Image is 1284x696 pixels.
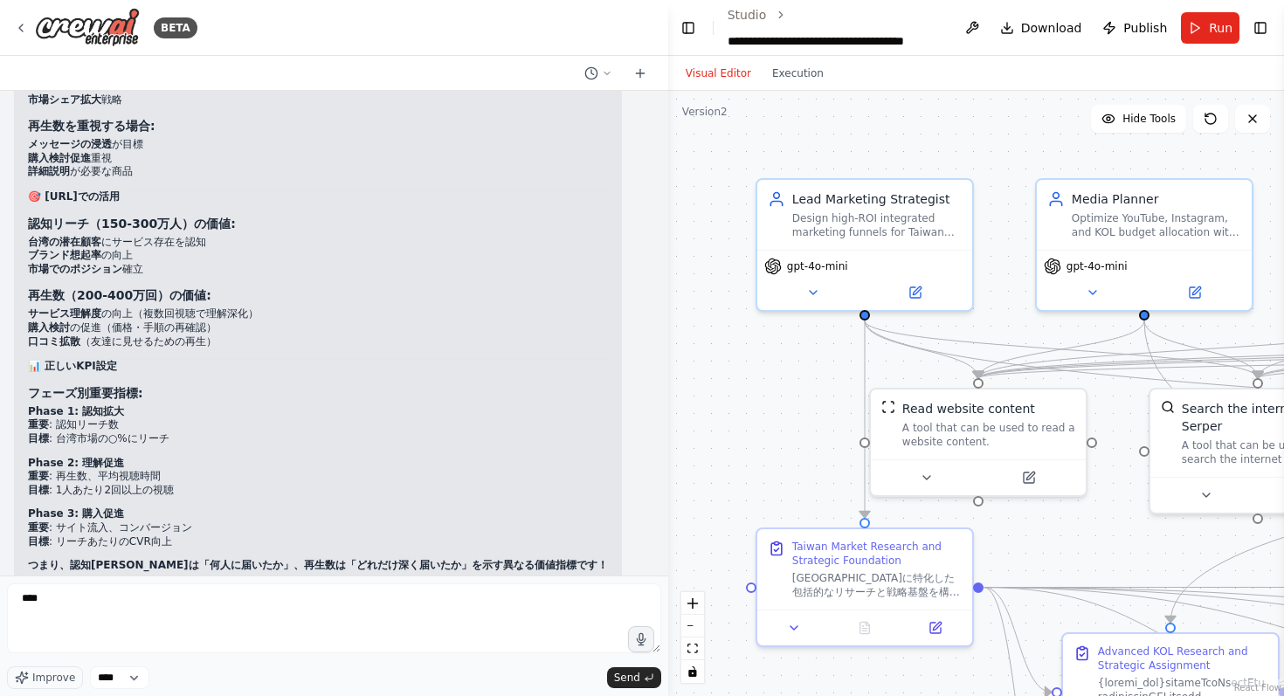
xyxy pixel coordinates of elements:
strong: 台湾の潜在顧客 [28,236,101,248]
li: が目標 [28,138,608,152]
strong: Phase 2: 理解促進 [28,457,124,469]
li: 重視 [28,152,608,166]
strong: 市場シェア拡大 [28,93,101,106]
button: Visual Editor [675,63,762,84]
button: Show right sidebar [1250,16,1270,40]
button: Publish [1095,12,1174,44]
button: Run [1181,12,1239,44]
a: React Flow attribution [1234,683,1281,693]
button: Open in side panel [980,467,1079,488]
li: : 認知リーチ数 [28,418,608,432]
li: : サイト流入、コンバージョン [28,521,608,535]
div: Media Planner [1072,190,1241,208]
strong: 詳細説明 [28,165,70,177]
strong: 再生数（200-400万回）の価値: [28,288,211,302]
div: Advanced KOL Research and Strategic Assignment [1098,644,1267,672]
strong: 口コミ拡散 [28,335,80,348]
li: : 台湾市場の○%にリーチ [28,432,608,446]
li: （友達に見せるための再生） [28,335,608,349]
nav: breadcrumb [728,6,944,50]
li: の向上 [28,249,608,263]
button: Improve [7,666,83,689]
li: : リーチあたりのCVR向上 [28,535,608,549]
strong: ブランド想起率 [28,249,101,261]
div: Optimize YouTube, Instagram, and KOL budget allocation with Meta and Google ads distribution to m... [1072,211,1241,239]
strong: 購入検討促進 [28,152,91,164]
g: Edge from dbd5d1c2-d60e-48ec-b74f-33c7da651742 to 05a847f9-881d-4393-b7b5-e72fea5baf85 [1136,320,1267,378]
strong: Phase 1: 認知拡大 [28,405,124,417]
img: ScrapeWebsiteTool [881,400,895,414]
strong: 重要 [28,418,49,431]
button: Hide left sidebar [679,16,699,40]
strong: 目標 [28,535,49,548]
strong: 再生数を重視する場合: [28,119,155,133]
div: Version 2 [682,105,728,119]
strong: 📊 正しいKPI設定 [28,360,117,372]
button: Open in side panel [905,617,965,638]
strong: メッセージの浸透 [28,138,112,150]
a: Studio [728,8,767,22]
li: が必要な商品 [28,165,608,179]
button: Click to speak your automation idea [628,626,654,652]
li: にサービス存在を認知 [28,236,608,250]
strong: つまり、認知[PERSON_NAME]は「何人に届いたか」、再生数は「どれだけ深く届いたか」を示す異なる価値指標です！ [28,559,608,571]
strong: フェーズ別重要指標: [28,386,143,400]
span: Hide Tools [1122,112,1176,126]
strong: 目標 [28,432,49,444]
img: SerperDevTool [1161,400,1175,414]
li: 確立 [28,263,608,277]
span: Publish [1123,19,1167,37]
span: Improve [32,671,75,685]
strong: 認知リーチ（150-300万人）の価値: [28,217,236,231]
div: Taiwan Market Research and Strategic Foundation [792,540,962,568]
span: Send [614,671,640,685]
img: Logo [35,8,140,47]
button: fit view [681,637,704,660]
div: Design high-ROI integrated marketing funnels for Taiwan market targeting {target_market}, maximiz... [792,211,962,239]
div: ScrapeWebsiteToolRead website contentA tool that can be used to read a website content. [869,388,1087,497]
div: Lead Marketing StrategistDesign high-ROI integrated marketing funnels for Taiwan market targeting... [756,178,974,312]
li: 戦略 [28,93,608,107]
button: Switch to previous chat [577,63,619,84]
strong: Phase 3: 購入促進 [28,507,124,520]
span: Download [1021,19,1082,37]
span: gpt-4o-mini [1067,259,1128,273]
strong: 🎯 [URL]での活用 [28,190,120,203]
div: Taiwan Market Research and Strategic Foundation[GEOGRAPHIC_DATA]に特化した包括的なリサーチと戦略基盤を構築する。予算制約：KOL活... [756,527,974,647]
button: Start a new chat [626,63,654,84]
g: Edge from ce4e503f-e74e-4274-80fd-f6a80b05b6eb to 05a847f9-881d-4393-b7b5-e72fea5baf85 [856,320,1267,378]
button: No output available [828,617,902,638]
div: Lead Marketing Strategist [792,190,962,208]
li: : 1人あたり2回以上の視聴 [28,484,608,498]
strong: 目標 [28,484,49,496]
strong: サービス理解度 [28,307,101,320]
button: Open in side panel [866,282,965,303]
button: Execution [762,63,834,84]
button: zoom out [681,615,704,637]
button: zoom in [681,592,704,615]
span: gpt-4o-mini [787,259,848,273]
div: Read website content [902,400,1035,417]
div: React Flow controls [681,592,704,683]
li: : 再生数、平均視聴時間 [28,470,608,484]
div: [GEOGRAPHIC_DATA]に特化した包括的なリサーチと戦略基盤を構築する。予算制約：KOL活動に{budget_kol}円、広告に{budget_ads}円で{topic}の{targe... [792,571,962,599]
g: Edge from ce4e503f-e74e-4274-80fd-f6a80b05b6eb to 4ad7ecda-5fe4-445e-ba3e-5362bfc3394b [856,320,873,518]
div: A tool that can be used to read a website content. [902,421,1075,449]
button: Download [993,12,1089,44]
button: Send [607,667,661,688]
li: の向上（複数回視聴で理解深化） [28,307,608,321]
strong: 市場でのポジション [28,263,122,275]
strong: 重要 [28,521,49,534]
button: Hide Tools [1091,105,1186,133]
div: Media PlannerOptimize YouTube, Instagram, and KOL budget allocation with Meta and Google ads dist... [1035,178,1253,312]
li: の促進（価格・手順の再確認） [28,321,608,335]
strong: 重要 [28,470,49,482]
button: Open in side panel [1146,282,1245,303]
span: Run [1209,19,1232,37]
button: toggle interactivity [681,660,704,683]
div: BETA [154,17,197,38]
strong: 購入検討 [28,321,70,334]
